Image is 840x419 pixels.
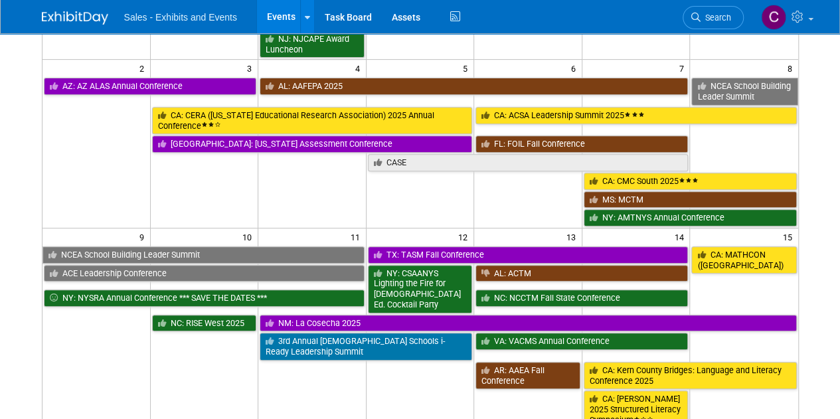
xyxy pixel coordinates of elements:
a: NY: AMTNYS Annual Conference [584,209,797,226]
span: 13 [565,228,582,245]
a: NY: NYSRA Annual Conference *** SAVE THE DATES *** [44,290,365,307]
span: 9 [138,228,150,245]
span: 4 [354,60,366,76]
a: MS: MCTM [584,191,797,209]
a: AZ: AZ ALAS Annual Conference [44,78,257,95]
a: NC: RISE West 2025 [152,315,257,332]
span: 11 [349,228,366,245]
span: 10 [241,228,258,245]
img: Christine Lurz [761,5,786,30]
a: ACE Leadership Conference [44,265,365,282]
a: NJ: NJCAPE Award Luncheon [260,31,365,58]
span: 12 [457,228,473,245]
span: Search [701,13,731,23]
img: ExhibitDay [42,11,108,25]
span: 15 [782,228,798,245]
a: NM: La Cosecha 2025 [260,315,796,332]
a: NY: CSAANYS Lighting the Fire for [DEMOGRAPHIC_DATA] Ed. Cocktail Party [368,265,473,313]
span: 7 [677,60,689,76]
a: CA: ACSA Leadership Summit 2025 [475,107,796,124]
a: AL: AAFEPA 2025 [260,78,688,95]
a: [GEOGRAPHIC_DATA]: [US_STATE] Assessment Conference [152,135,473,153]
a: NC: NCCTM Fall State Conference [475,290,688,307]
a: CASE [368,154,689,171]
a: CA: MATHCON ([GEOGRAPHIC_DATA]) [691,246,796,274]
span: Sales - Exhibits and Events [124,12,237,23]
a: AL: ACTM [475,265,688,282]
a: AR: AAEA Fall Conference [475,362,580,389]
a: NCEA School Building Leader Summit [691,78,798,105]
span: 8 [786,60,798,76]
a: FL: FOIL Fall Conference [475,135,688,153]
span: 3 [246,60,258,76]
a: NCEA School Building Leader Summit [42,246,365,264]
span: 5 [462,60,473,76]
a: Search [683,6,744,29]
a: CA: Kern County Bridges: Language and Literacy Conference 2025 [584,362,797,389]
span: 6 [570,60,582,76]
a: CA: CERA ([US_STATE] Educational Research Association) 2025 Annual Conference [152,107,473,134]
a: 3rd Annual [DEMOGRAPHIC_DATA] Schools i-Ready Leadership Summit [260,333,472,360]
span: 2 [138,60,150,76]
a: TX: TASM Fall Conference [368,246,689,264]
a: CA: CMC South 2025 [584,173,797,190]
span: 14 [673,228,689,245]
a: VA: VACMS Annual Conference [475,333,688,350]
